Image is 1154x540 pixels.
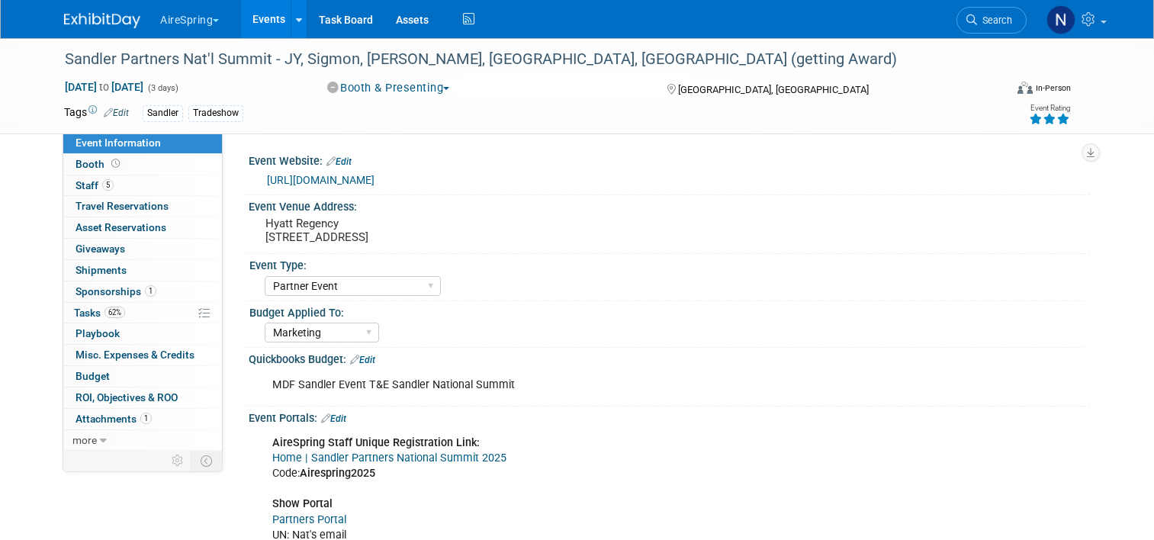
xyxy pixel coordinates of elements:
a: Playbook [63,323,222,344]
a: Edit [350,355,375,365]
div: Sandler [143,105,183,121]
a: Partners Portal [272,513,346,526]
b: Show Portal [272,497,333,510]
span: Budget [76,370,110,382]
span: Booth not reserved yet [108,158,123,169]
a: Edit [104,108,129,118]
div: Event Website: [249,149,1090,169]
a: [URL][DOMAIN_NAME] [267,174,374,186]
div: Event Rating [1029,104,1070,112]
span: Sponsorships [76,285,156,297]
a: Misc. Expenses & Credits [63,345,222,365]
a: Sponsorships1 [63,281,222,302]
span: to [97,81,111,93]
span: 1 [145,285,156,297]
a: more [63,430,222,451]
a: Edit [321,413,346,424]
span: Attachments [76,413,152,425]
span: Search [977,14,1012,26]
a: Asset Reservations [63,217,222,238]
img: ExhibitDay [64,13,140,28]
img: Natalie Pyron [1046,5,1075,34]
span: Travel Reservations [76,200,169,212]
div: Quickbooks Budget: [249,348,1090,368]
span: Tasks [74,307,125,319]
div: Event Format [922,79,1071,102]
td: Personalize Event Tab Strip [165,451,191,471]
span: 5 [102,179,114,191]
span: [GEOGRAPHIC_DATA], [GEOGRAPHIC_DATA] [678,84,869,95]
span: (3 days) [146,83,178,93]
div: MDF Sandler Event T&E Sandler National Summit [262,370,927,400]
a: Home | Sandler Partners National Summit 2025 [272,452,506,464]
a: Edit [326,156,352,167]
td: Toggle Event Tabs [191,451,223,471]
span: [DATE] [DATE] [64,80,144,94]
a: Budget [63,366,222,387]
span: Giveaways [76,243,125,255]
img: Format-Inperson.png [1017,82,1033,94]
span: Booth [76,158,123,170]
a: Shipments [63,260,222,281]
b: AireSpring Staff Unique Registration Link: [272,436,480,449]
span: Event Information [76,137,161,149]
span: Shipments [76,264,127,276]
td: Tags [64,104,129,122]
span: 62% [104,307,125,318]
b: Airespring2025 [300,467,375,480]
div: Budget Applied To: [249,301,1083,320]
div: Tradeshow [188,105,243,121]
div: In-Person [1035,82,1071,94]
a: Travel Reservations [63,196,222,217]
pre: Hyatt Regency [STREET_ADDRESS] [265,217,583,244]
a: Staff5 [63,175,222,196]
a: Giveaways [63,239,222,259]
div: Event Type: [249,254,1083,273]
span: Playbook [76,327,120,339]
span: 1 [140,413,152,424]
span: Staff [76,179,114,191]
a: ROI, Objectives & ROO [63,387,222,408]
span: more [72,434,97,446]
span: Asset Reservations [76,221,166,233]
a: Attachments1 [63,409,222,429]
span: Misc. Expenses & Credits [76,349,194,361]
a: Booth [63,154,222,175]
span: ROI, Objectives & ROO [76,391,178,403]
div: Event Venue Address: [249,195,1090,214]
a: Tasks62% [63,303,222,323]
button: Booth & Presenting [322,80,456,96]
a: Event Information [63,133,222,153]
div: Sandler Partners Nat'l Summit - JY, Sigmon, [PERSON_NAME], [GEOGRAPHIC_DATA], [GEOGRAPHIC_DATA] (... [59,46,985,73]
a: Search [956,7,1027,34]
div: Event Portals: [249,407,1090,426]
